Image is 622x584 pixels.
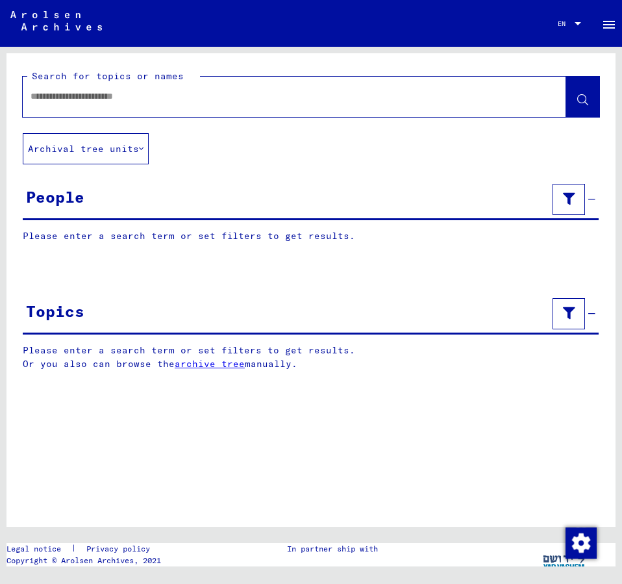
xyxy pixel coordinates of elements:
[601,17,617,32] mat-icon: Side nav toggle icon
[596,10,622,36] button: Toggle sidenav
[540,543,589,576] img: yv_logo.png
[23,344,599,371] p: Please enter a search term or set filters to get results. Or you also can browse the manually.
[23,133,149,164] button: Archival tree units
[287,543,378,555] p: In partner ship with
[76,543,166,555] a: Privacy policy
[175,358,245,370] a: archive tree
[10,11,102,31] img: Arolsen_neg.svg
[23,229,599,243] p: Please enter a search term or set filters to get results.
[26,299,84,323] div: Topics
[566,527,597,559] img: Change consent
[6,555,166,566] p: Copyright © Arolsen Archives, 2021
[32,70,184,82] mat-label: Search for topics or names
[6,543,166,555] div: |
[26,185,84,209] div: People
[558,20,572,27] span: EN
[565,527,596,558] div: Change consent
[6,543,71,555] a: Legal notice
